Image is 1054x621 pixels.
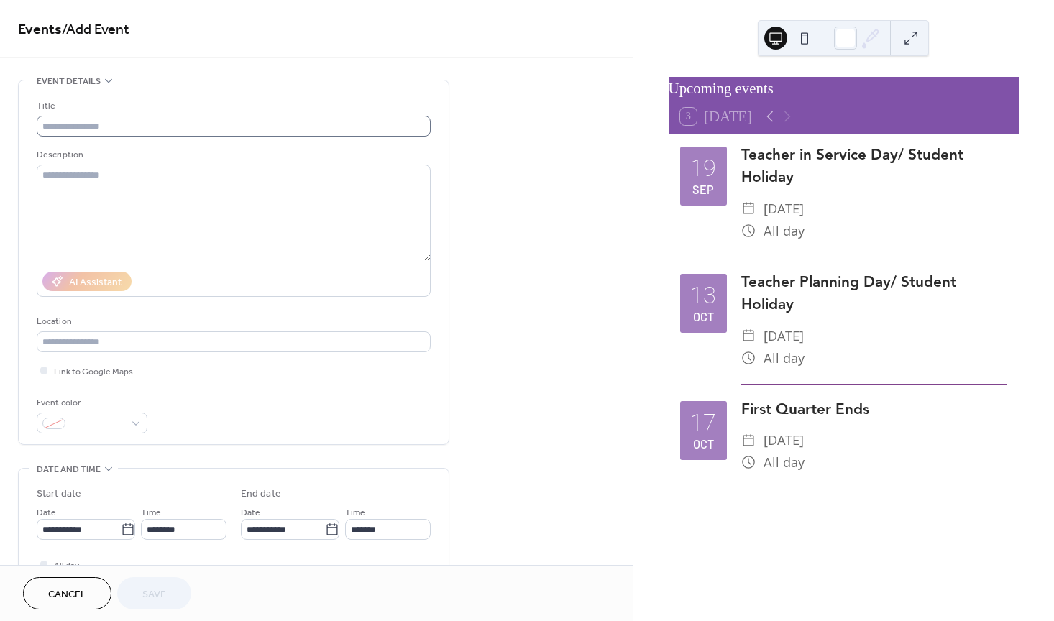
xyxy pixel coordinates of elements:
[741,270,1007,315] div: Teacher Planning Day/ Student Holiday
[48,587,86,602] span: Cancel
[62,16,129,44] span: / Add Event
[37,505,56,520] span: Date
[37,74,101,89] span: Event details
[18,16,62,44] a: Events
[37,147,428,162] div: Description
[241,505,260,520] span: Date
[37,487,81,502] div: Start date
[690,411,716,435] div: 17
[741,429,756,451] div: ​
[741,198,756,220] div: ​
[764,429,804,451] span: [DATE]
[741,451,756,474] div: ​
[741,397,1007,420] div: First Quarter Ends
[764,347,805,369] span: All day
[741,143,1007,188] div: Teacher in Service Day/ Student Holiday
[669,77,1019,99] div: Upcoming events
[690,284,716,308] div: 13
[692,184,714,195] div: Sep
[37,395,145,410] div: Event color
[693,438,714,450] div: Oct
[141,505,161,520] span: Time
[741,347,756,369] div: ​
[241,487,281,502] div: End date
[741,325,756,347] div: ​
[54,364,133,379] span: Link to Google Maps
[764,220,805,242] span: All day
[764,325,804,347] span: [DATE]
[23,577,111,609] button: Cancel
[37,462,101,477] span: Date and time
[345,505,365,520] span: Time
[693,311,714,323] div: Oct
[690,157,716,180] div: 19
[37,314,428,329] div: Location
[54,558,79,574] span: All day
[741,220,756,242] div: ​
[764,198,804,220] span: [DATE]
[37,98,428,114] div: Title
[764,451,805,474] span: All day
